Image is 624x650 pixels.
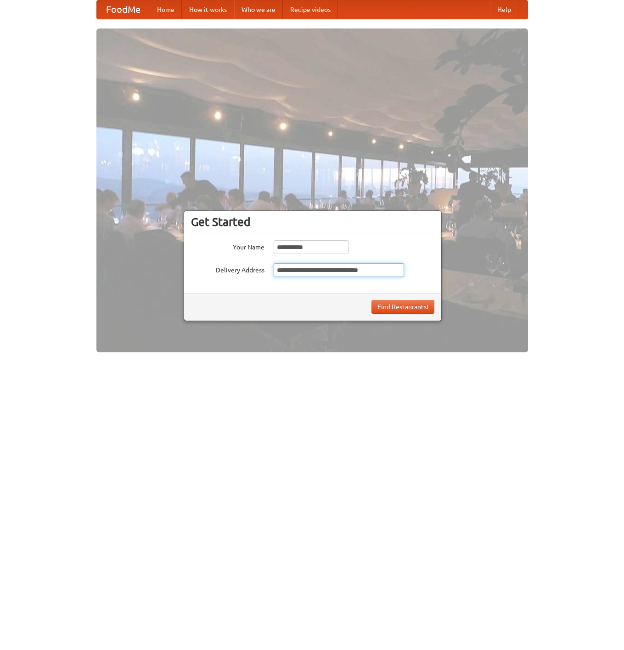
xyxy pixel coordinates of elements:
a: Recipe videos [283,0,338,19]
a: Who we are [234,0,283,19]
h3: Get Started [191,215,434,229]
button: Find Restaurants! [371,300,434,314]
a: Help [490,0,518,19]
label: Your Name [191,240,264,252]
a: Home [150,0,182,19]
a: How it works [182,0,234,19]
label: Delivery Address [191,263,264,275]
a: FoodMe [97,0,150,19]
